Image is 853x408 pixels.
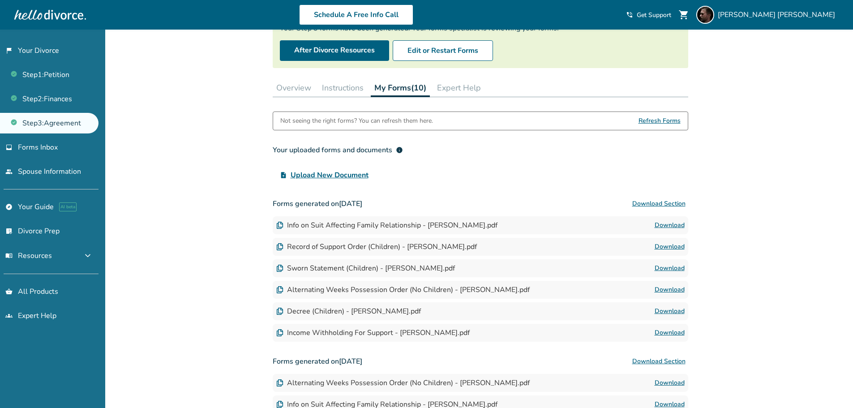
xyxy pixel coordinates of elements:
[630,195,688,213] button: Download Section
[718,10,839,20] span: [PERSON_NAME] [PERSON_NAME]
[655,306,685,317] a: Download
[433,79,484,97] button: Expert Help
[655,241,685,252] a: Download
[5,203,13,210] span: explore
[5,47,13,54] span: flag_2
[5,228,13,235] span: list_alt_check
[276,328,470,338] div: Income Withholding For Support - [PERSON_NAME].pdf
[276,263,455,273] div: Sworn Statement (Children) - [PERSON_NAME].pdf
[5,288,13,295] span: shopping_basket
[291,170,369,180] span: Upload New Document
[273,145,403,155] div: Your uploaded forms and documents
[639,112,681,130] span: Refresh Forms
[276,379,283,387] img: Document
[276,329,283,336] img: Document
[276,401,283,408] img: Document
[626,11,633,18] span: phone_in_talk
[5,312,13,319] span: groups
[371,79,430,97] button: My Forms(10)
[276,286,283,293] img: Document
[276,242,477,252] div: Record of Support Order (Children) - [PERSON_NAME].pdf
[5,252,13,259] span: menu_book
[5,251,52,261] span: Resources
[59,202,77,211] span: AI beta
[696,6,714,24] img: Craig Campbell
[276,285,530,295] div: Alternating Weeks Possession Order (No Children) - [PERSON_NAME].pdf
[393,40,493,61] button: Edit or Restart Forms
[280,172,287,179] span: upload_file
[280,40,389,61] a: After Divorce Resources
[808,365,853,408] iframe: Chat Widget
[18,142,58,152] span: Forms Inbox
[655,220,685,231] a: Download
[276,243,283,250] img: Document
[655,263,685,274] a: Download
[5,168,13,175] span: people
[276,220,497,230] div: Info on Suit Affecting Family Relationship - [PERSON_NAME].pdf
[273,79,315,97] button: Overview
[273,195,688,213] h3: Forms generated on [DATE]
[655,378,685,388] a: Download
[273,352,688,370] h3: Forms generated on [DATE]
[626,11,671,19] a: phone_in_talkGet Support
[276,378,530,388] div: Alternating Weeks Possession Order (No Children) - [PERSON_NAME].pdf
[276,222,283,229] img: Document
[280,112,433,130] div: Not seeing the right forms? You can refresh them here.
[299,4,413,25] a: Schedule A Free Info Call
[678,9,689,20] span: shopping_cart
[655,284,685,295] a: Download
[5,144,13,151] span: inbox
[276,308,283,315] img: Document
[630,352,688,370] button: Download Section
[276,306,421,316] div: Decree (Children) - [PERSON_NAME].pdf
[637,11,671,19] span: Get Support
[655,327,685,338] a: Download
[82,250,93,261] span: expand_more
[276,265,283,272] img: Document
[318,79,367,97] button: Instructions
[396,146,403,154] span: info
